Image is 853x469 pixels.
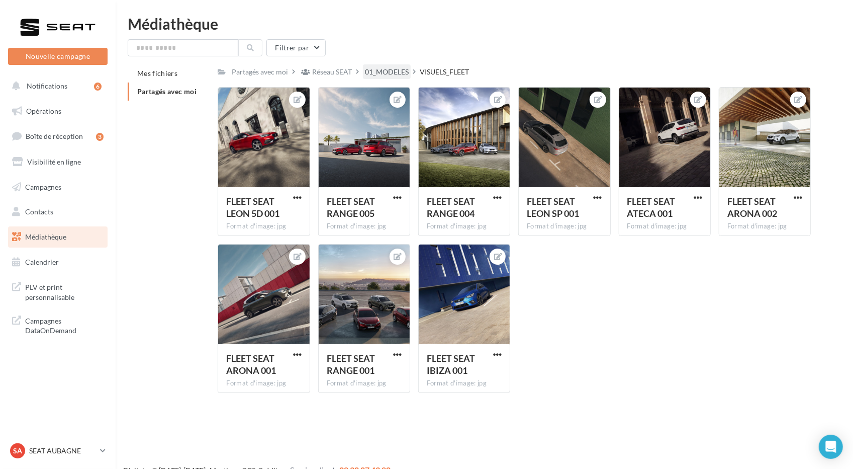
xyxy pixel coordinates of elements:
div: Format d'image: jpg [527,222,602,231]
a: Médiathèque [6,226,110,248]
div: Format d'image: jpg [327,222,402,231]
div: Format d'image: jpg [226,379,301,388]
a: Opérations [6,101,110,122]
div: 3 [96,133,104,141]
span: Notifications [27,82,67,90]
a: Campagnes DataOnDemand [6,310,110,340]
div: Open Intercom Messenger [819,435,843,459]
span: Visibilité en ligne [27,158,81,166]
button: Notifications 6 [6,75,106,97]
button: Nouvelle campagne [8,48,108,65]
span: Opérations [26,107,61,115]
div: 01_MODELES [365,67,409,77]
div: Format d'image: jpg [427,379,502,388]
a: Campagnes [6,177,110,198]
div: Format d'image: jpg [327,379,402,388]
span: PLV et print personnalisable [25,280,104,302]
span: FLEET SEAT ARONA 001 [226,353,276,376]
div: Format d'image: jpg [427,222,502,231]
p: SEAT AUBAGNE [29,446,96,456]
span: Mes fichiers [137,69,177,77]
span: FLEET SEAT ATECA 001 [627,196,676,219]
span: FLEET SEAT LEON 5D 001 [226,196,279,219]
a: Contacts [6,201,110,222]
div: Format d'image: jpg [727,222,802,231]
span: SA [13,446,22,456]
div: Format d'image: jpg [627,222,702,231]
span: Contacts [25,207,53,216]
a: Boîte de réception3 [6,125,110,147]
a: PLV et print personnalisable [6,276,110,306]
span: Campagnes DataOnDemand [25,314,104,336]
div: Partagés avec moi [232,67,288,77]
div: Réseau SEAT [312,67,352,77]
a: SA SEAT AUBAGNE [8,441,108,460]
span: FLEET SEAT ARONA 002 [727,196,777,219]
a: Visibilité en ligne [6,151,110,173]
span: Partagés avec moi [137,87,197,96]
span: FLEET SEAT RANGE 001 [327,353,375,376]
span: Médiathèque [25,232,66,241]
span: FLEET SEAT IBIZA 001 [427,353,475,376]
div: Médiathèque [128,16,841,31]
span: FLEET SEAT RANGE 005 [327,196,375,219]
span: FLEET SEAT RANGE 004 [427,196,475,219]
span: Campagnes [25,182,61,191]
span: FLEET SEAT LEON SP 001 [527,196,579,219]
a: Calendrier [6,252,110,273]
button: Filtrer par [266,39,326,56]
span: Boîte de réception [26,132,83,140]
div: 6 [94,83,102,91]
div: Format d'image: jpg [226,222,301,231]
span: Calendrier [25,258,59,266]
div: VISUELS_FLEET [420,67,469,77]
